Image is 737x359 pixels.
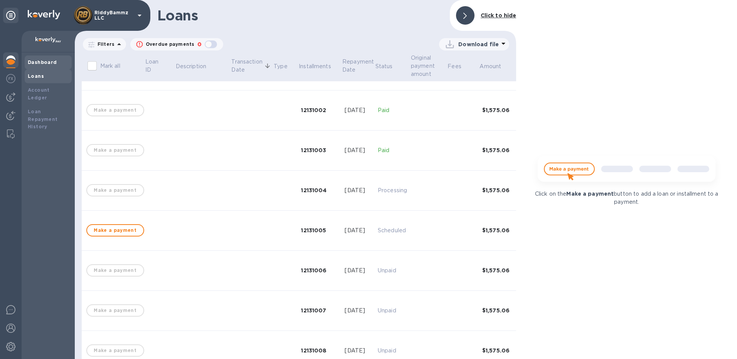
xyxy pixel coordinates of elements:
[480,62,501,70] p: Amount
[378,186,407,195] p: Processing
[301,307,338,314] div: 12131007
[531,190,722,206] p: Click on the button to add a loan or installment to a payment.
[231,58,272,74] span: Transaction Date
[176,62,216,70] span: Description
[378,226,407,235] p: Scheduled
[345,106,372,114] div: [DATE]
[481,12,517,18] b: Click to hide
[6,74,15,83] img: Foreign exchange
[197,40,202,49] p: 0
[345,226,372,235] div: [DATE]
[28,109,58,130] b: Loan Repayment History
[301,106,338,114] div: 12131002
[176,62,206,70] p: Description
[482,267,515,274] div: $1,575.06
[566,191,614,197] b: Make a payment
[301,186,338,194] div: 12131004
[145,58,164,74] p: Loan ID
[301,146,338,154] div: 12131003
[482,106,515,114] div: $1,575.06
[100,62,120,70] p: Mark all
[145,58,174,74] span: Loan ID
[345,146,372,154] div: [DATE]
[448,62,461,70] p: Fees
[482,307,515,314] div: $1,575.06
[299,62,331,70] p: Installments
[482,186,515,194] div: $1,575.06
[378,347,407,355] p: Unpaid
[480,62,511,70] span: Amount
[345,267,372,275] div: [DATE]
[378,106,407,114] p: Paid
[378,146,407,154] p: Paid
[482,146,515,154] div: $1,575.06
[94,41,114,47] p: Filters
[301,267,338,274] div: 12131006
[411,54,436,78] p: Original payment amount
[458,40,499,48] p: Download file
[411,54,446,78] span: Original payment amount
[28,73,44,79] b: Loans
[86,224,144,237] button: Make a payment
[301,226,338,234] div: 12131005
[299,62,341,70] span: Installments
[378,267,407,275] p: Unpaid
[3,8,19,23] div: Unpin categories
[345,307,372,315] div: [DATE]
[482,347,515,354] div: $1,575.06
[93,226,137,235] span: Make a payment
[28,59,57,65] b: Dashboard
[157,7,444,23] h1: Loans
[28,87,50,101] b: Account Ledger
[482,226,515,234] div: $1,575.06
[94,10,133,21] p: RiddyBammz LLC
[345,347,372,355] div: [DATE]
[378,307,407,315] p: Unpaid
[342,58,374,74] p: Repayment Date
[146,41,194,48] p: Overdue payments
[231,58,262,74] p: Transaction Date
[448,62,471,70] span: Fees
[130,38,223,50] button: Overdue payments0
[345,186,372,195] div: [DATE]
[274,62,288,70] p: Type
[274,62,298,70] span: Type
[28,10,60,19] img: Logo
[301,347,338,354] div: 12131008
[375,62,393,70] p: Status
